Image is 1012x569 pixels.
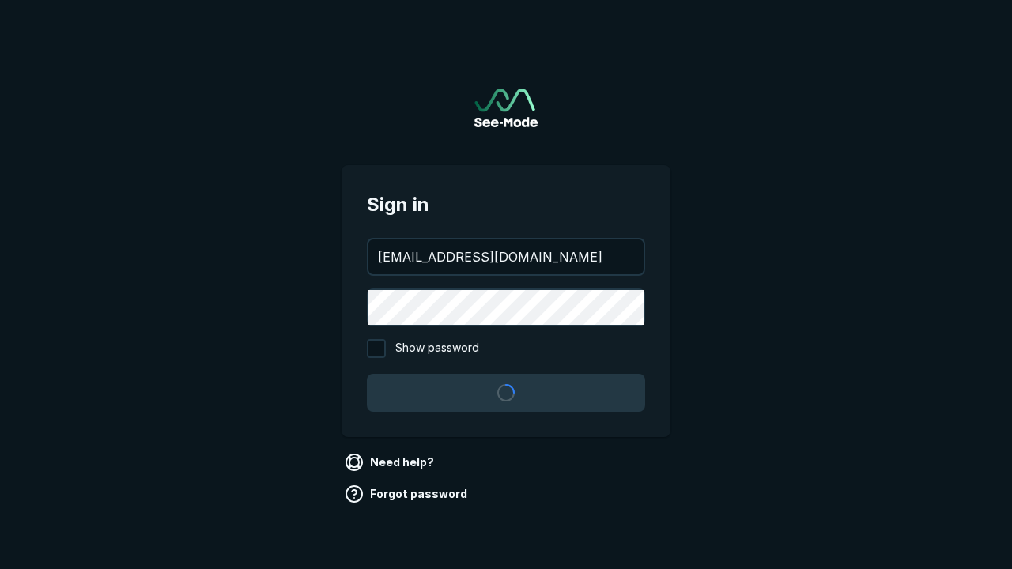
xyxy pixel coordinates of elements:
input: your@email.com [368,239,644,274]
a: Forgot password [342,481,474,507]
span: Show password [395,339,479,358]
img: See-Mode Logo [474,89,538,127]
a: Need help? [342,450,440,475]
span: Sign in [367,190,645,219]
a: Go to sign in [474,89,538,127]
